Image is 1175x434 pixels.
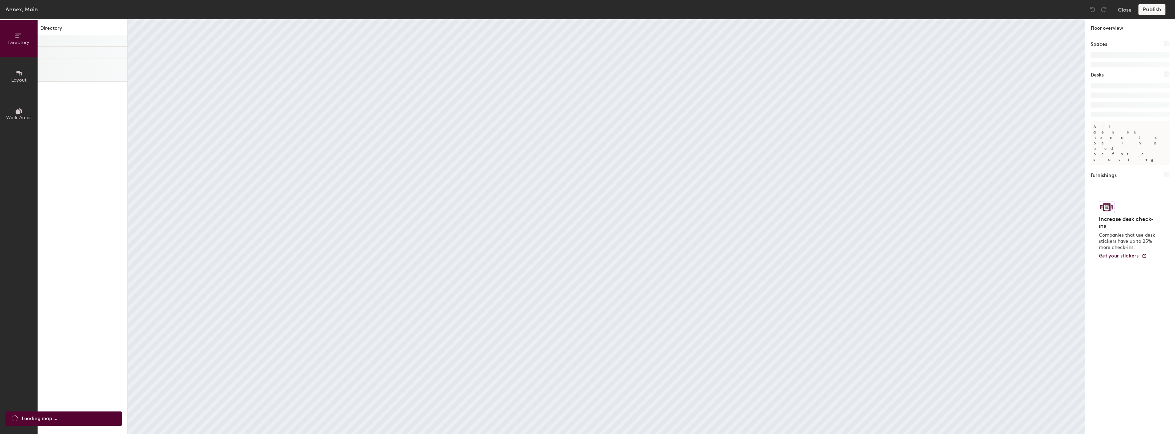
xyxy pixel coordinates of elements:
[11,77,27,83] span: Layout
[1099,216,1157,229] h4: Increase desk check-ins
[5,5,38,14] div: Annex, Main
[1085,19,1175,35] h1: Floor overview
[1091,172,1117,179] h1: Furnishings
[1100,6,1107,13] img: Redo
[1099,201,1115,213] img: Sticker logo
[1099,232,1157,251] p: Companies that use desk stickers have up to 25% more check-ins.
[1091,41,1107,48] h1: Spaces
[8,40,29,45] span: Directory
[38,25,127,35] h1: Directory
[1091,121,1170,165] p: All desks need to be in a pod before saving
[1099,253,1147,259] a: Get your stickers
[1099,253,1139,259] span: Get your stickers
[128,19,1085,434] canvas: Map
[1089,6,1096,13] img: Undo
[22,415,57,422] span: Loading map ...
[6,115,31,121] span: Work Areas
[1118,4,1132,15] button: Close
[1091,71,1104,79] h1: Desks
